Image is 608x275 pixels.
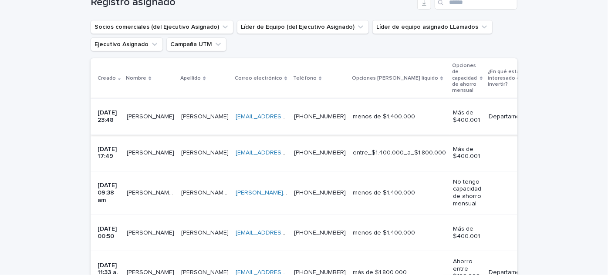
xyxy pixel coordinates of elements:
font: Más de $400.001 [453,110,480,123]
font: - [489,190,490,196]
a: [PHONE_NUMBER] [294,190,346,196]
font: ¿En qué estás interesado en invertir? [488,69,523,87]
font: [DATE] 09:38 am [98,182,118,203]
font: Más de $400.001 [453,146,480,160]
a: [PERSON_NAME][EMAIL_ADDRESS][PERSON_NAME][DOMAIN_NAME] [236,190,429,196]
font: [PERSON_NAME] [181,230,229,236]
p: Elizabeth Meza [127,228,176,237]
a: [PHONE_NUMBER] [294,114,346,120]
p: Ponce Cavieres [181,148,230,157]
button: Ejecutivo Asignado [91,37,163,51]
a: [EMAIL_ADDRESS][DOMAIN_NAME] [236,114,334,120]
a: [EMAIL_ADDRESS][DOMAIN_NAME] [236,150,334,156]
font: menos de $1.400.000 [353,114,415,120]
font: [DATE] 17:49 [98,146,118,160]
font: [PERSON_NAME] [PERSON_NAME] [181,190,278,196]
p: Luis Felipe Ponce Cavieres [127,148,176,157]
button: Líder de Equipo (del Ejecutivo Asignado) [237,20,369,34]
font: menos de $1.400.000 [353,230,415,236]
font: Opciones [PERSON_NAME] líquido [352,76,438,81]
font: - [489,230,490,236]
font: [PERSON_NAME] [127,230,174,236]
font: [DATE] 23:48 [98,110,118,123]
font: - [489,150,490,156]
font: Nombre [126,76,146,81]
button: Socios comerciales (del Ejecutivo Asignado) [91,20,233,34]
font: Más de $400.001 [453,226,480,239]
p: Gaune Pardo Zarcko [127,188,176,197]
a: [PHONE_NUMBER] [294,230,346,236]
font: Correo electrónico [235,76,282,81]
font: Opciones de capacidad de ahorro mensual [452,63,477,94]
font: Apellido [180,76,201,81]
a: [PHONE_NUMBER] [294,150,346,156]
a: [EMAIL_ADDRESS][DOMAIN_NAME] [236,230,334,236]
font: menos de $1.400.000 [353,190,415,196]
p: Gloria Mercedes Llaiqui Lipe [127,111,176,121]
font: [DATE] 00:50 [98,226,118,239]
font: No tengo capacidad de ahorro mensual [453,179,483,207]
font: Departamentos [489,114,532,120]
button: Líder de equipo asignado LLamados [372,20,493,34]
button: Campaña UTM [166,37,226,51]
font: Teléfono [293,76,317,81]
font: entre_$1.400.000_a_$1.800.000 [353,150,446,156]
font: [PERSON_NAME] [127,150,174,156]
font: [PERSON_NAME] [127,114,174,120]
font: [PERSON_NAME] [181,114,229,120]
font: [PERSON_NAME] [PERSON_NAME] Zarcko [127,190,245,196]
font: [PERSON_NAME] [181,150,229,156]
font: Creado [98,76,116,81]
